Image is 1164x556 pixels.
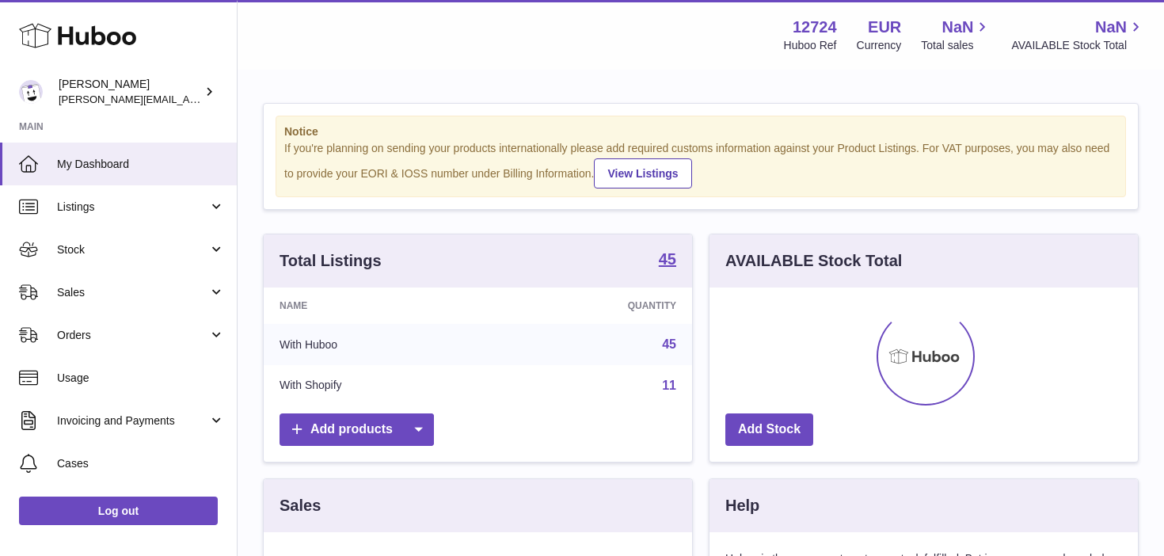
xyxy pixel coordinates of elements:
th: Quantity [495,288,692,324]
th: Name [264,288,495,324]
span: NaN [941,17,973,38]
a: 45 [662,337,676,351]
div: [PERSON_NAME] [59,77,201,107]
div: Huboo Ref [784,38,837,53]
span: NaN [1095,17,1127,38]
a: 11 [662,379,676,392]
span: Cases [57,456,225,471]
strong: Notice [284,124,1117,139]
a: Add Stock [725,413,813,446]
a: Log out [19,497,218,525]
span: My Dashboard [57,157,225,172]
span: Usage [57,371,225,386]
div: If you're planning on sending your products internationally please add required customs informati... [284,141,1117,189]
span: Listings [57,200,208,215]
a: NaN Total sales [921,17,991,53]
h3: Help [725,495,759,516]
a: Add products [280,413,434,446]
span: Orders [57,328,208,343]
span: Stock [57,242,208,257]
h3: AVAILABLE Stock Total [725,250,902,272]
span: [PERSON_NAME][EMAIL_ADDRESS][DOMAIN_NAME] [59,93,318,105]
a: NaN AVAILABLE Stock Total [1011,17,1145,53]
span: Total sales [921,38,991,53]
span: AVAILABLE Stock Total [1011,38,1145,53]
div: Currency [857,38,902,53]
strong: 12724 [793,17,837,38]
h3: Sales [280,495,321,516]
a: 45 [659,251,676,270]
a: View Listings [594,158,691,189]
strong: EUR [868,17,901,38]
span: Sales [57,285,208,300]
img: sebastian@ffern.co [19,80,43,104]
td: With Huboo [264,324,495,365]
td: With Shopify [264,365,495,406]
strong: 45 [659,251,676,267]
h3: Total Listings [280,250,382,272]
span: Invoicing and Payments [57,413,208,428]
